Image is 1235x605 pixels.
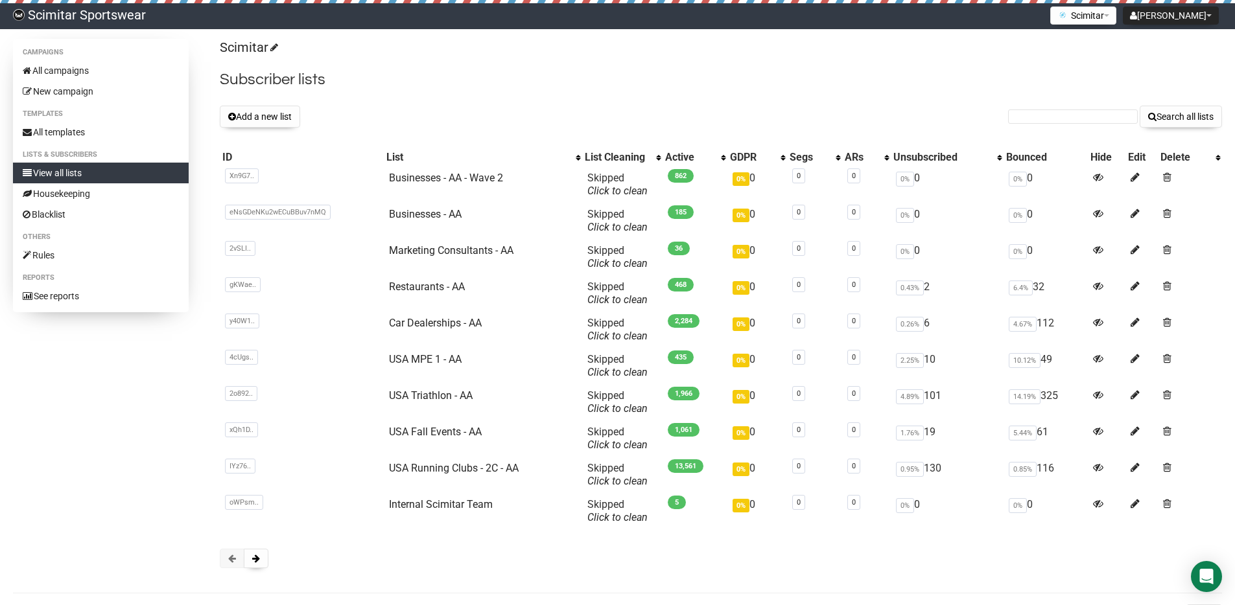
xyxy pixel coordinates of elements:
a: 0 [852,317,856,325]
button: Search all lists [1140,106,1222,128]
button: [PERSON_NAME] [1123,6,1219,25]
a: 0 [797,462,801,470]
div: Unsubscribed [893,151,991,164]
td: 0 [727,312,787,348]
div: List Cleaning [585,151,650,164]
span: 5 [668,496,686,509]
td: 0 [891,493,1004,529]
li: Others [13,229,189,245]
span: 2,284 [668,314,700,328]
img: c430136311b1e6f103092caacf47139d [13,9,25,21]
span: 4.67% [1009,317,1037,332]
a: USA Fall Events - AA [389,426,482,438]
li: Campaigns [13,45,189,60]
span: 435 [668,350,694,364]
td: 32 [1004,275,1088,312]
td: 116 [1004,457,1088,493]
span: 0% [896,498,914,513]
td: 0 [727,275,787,312]
a: Click to clean [587,439,648,451]
td: 61 [1004,420,1088,457]
a: 0 [797,498,801,507]
div: ARs [845,151,878,164]
td: 0 [727,420,787,457]
span: Skipped [587,389,648,415]
div: Edit [1128,151,1155,164]
div: Open Intercom Messenger [1191,561,1222,592]
td: 0 [727,239,787,275]
span: 4.89% [896,389,924,404]
span: 0% [733,245,749,258]
span: 1.76% [896,426,924,440]
td: 49 [1004,348,1088,384]
span: 14.19% [1009,389,1041,404]
th: List: No sort applied, activate to apply an ascending sort [384,148,582,166]
a: Click to clean [587,257,648,269]
span: 0% [733,426,749,440]
a: All templates [13,122,189,143]
span: 862 [668,169,694,183]
a: 0 [852,280,856,289]
span: Skipped [587,317,648,342]
li: Lists & subscribers [13,147,189,163]
a: Blacklist [13,204,189,225]
a: 0 [797,426,801,434]
td: 0 [727,348,787,384]
th: Segs: No sort applied, activate to apply an ascending sort [787,148,842,166]
div: ID [222,151,381,164]
span: Skipped [587,426,648,451]
div: Hide [1090,151,1123,164]
span: Skipped [587,353,648,378]
span: 0% [1009,244,1027,259]
th: GDPR: No sort applied, activate to apply an ascending sort [727,148,787,166]
div: Segs [790,151,829,164]
td: 2 [891,275,1004,312]
a: 0 [797,208,801,216]
a: All campaigns [13,60,189,81]
span: 0% [733,354,749,367]
a: 0 [797,317,801,325]
span: Xn9G7.. [225,168,259,183]
span: y40W1.. [225,314,259,328]
a: USA Triathlon - AA [389,389,473,402]
td: 325 [1004,384,1088,420]
span: 0% [733,209,749,222]
span: gKWae.. [225,277,261,292]
a: Marketing Consultants - AA [389,244,513,257]
th: Edit: No sort applied, sorting is disabled [1125,148,1158,166]
span: Skipped [587,244,648,269]
td: 0 [727,166,787,203]
a: 0 [797,244,801,253]
span: IYz76.. [225,459,255,474]
a: 0 [797,172,801,180]
span: 0% [733,462,749,476]
a: Click to clean [587,402,648,415]
a: 0 [852,426,856,434]
span: Skipped [587,280,648,306]
td: 0 [891,239,1004,275]
td: 0 [727,203,787,239]
a: Click to clean [587,185,648,197]
a: 0 [852,389,856,398]
a: 0 [852,244,856,253]
span: 0% [733,172,749,186]
td: 0 [727,493,787,529]
a: 0 [852,353,856,361]
a: Internal Scimitar Team [389,498,493,510]
span: 185 [668,205,694,219]
a: Click to clean [587,330,648,342]
span: 0% [1009,208,1027,223]
li: Reports [13,270,189,286]
span: 2vSLI.. [225,241,255,256]
td: 0 [891,203,1004,239]
button: Add a new list [220,106,300,128]
span: eNsGDeNKu2wECuBBuv7nMQ [225,205,331,220]
a: Businesses - AA [389,208,462,220]
td: 0 [1004,203,1088,239]
td: 101 [891,384,1004,420]
span: Skipped [587,208,648,233]
a: USA MPE 1 - AA [389,353,462,365]
a: 0 [852,498,856,507]
span: 468 [668,278,694,291]
a: Click to clean [587,221,648,233]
